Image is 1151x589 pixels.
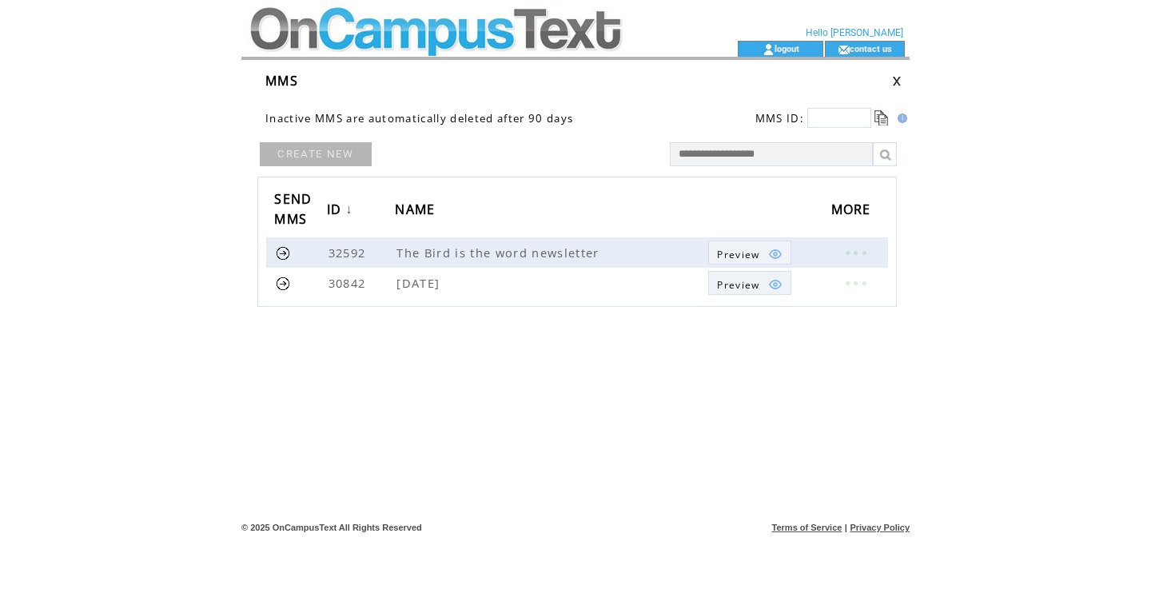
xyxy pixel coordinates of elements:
[838,43,850,56] img: contact_us_icon.gif
[768,247,783,261] img: eye.png
[850,43,892,54] a: contact us
[395,196,443,225] a: NAME
[329,245,370,261] span: 32592
[265,72,298,90] span: MMS
[265,111,573,125] span: Inactive MMS are automatically deleted after 90 days
[845,523,847,532] span: |
[806,27,903,38] span: Hello [PERSON_NAME]
[831,197,875,226] span: MORE
[717,248,759,261] span: Show MMS preview
[708,241,791,265] a: Preview
[893,113,907,123] img: help.gif
[768,277,783,292] img: eye.png
[396,245,603,261] span: The Bird is the word newsletter
[775,43,799,54] a: logout
[772,523,842,532] a: Terms of Service
[850,523,910,532] a: Privacy Policy
[395,197,439,226] span: NAME
[260,142,372,166] a: CREATE NEW
[329,275,370,291] span: 30842
[327,197,346,226] span: ID
[396,275,444,291] span: [DATE]
[717,278,759,292] span: Show MMS preview
[241,523,422,532] span: © 2025 OnCampusText All Rights Reserved
[708,271,791,295] a: Preview
[763,43,775,56] img: account_icon.gif
[755,111,804,125] span: MMS ID:
[274,186,312,236] span: SEND MMS
[327,196,357,225] a: ID↓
